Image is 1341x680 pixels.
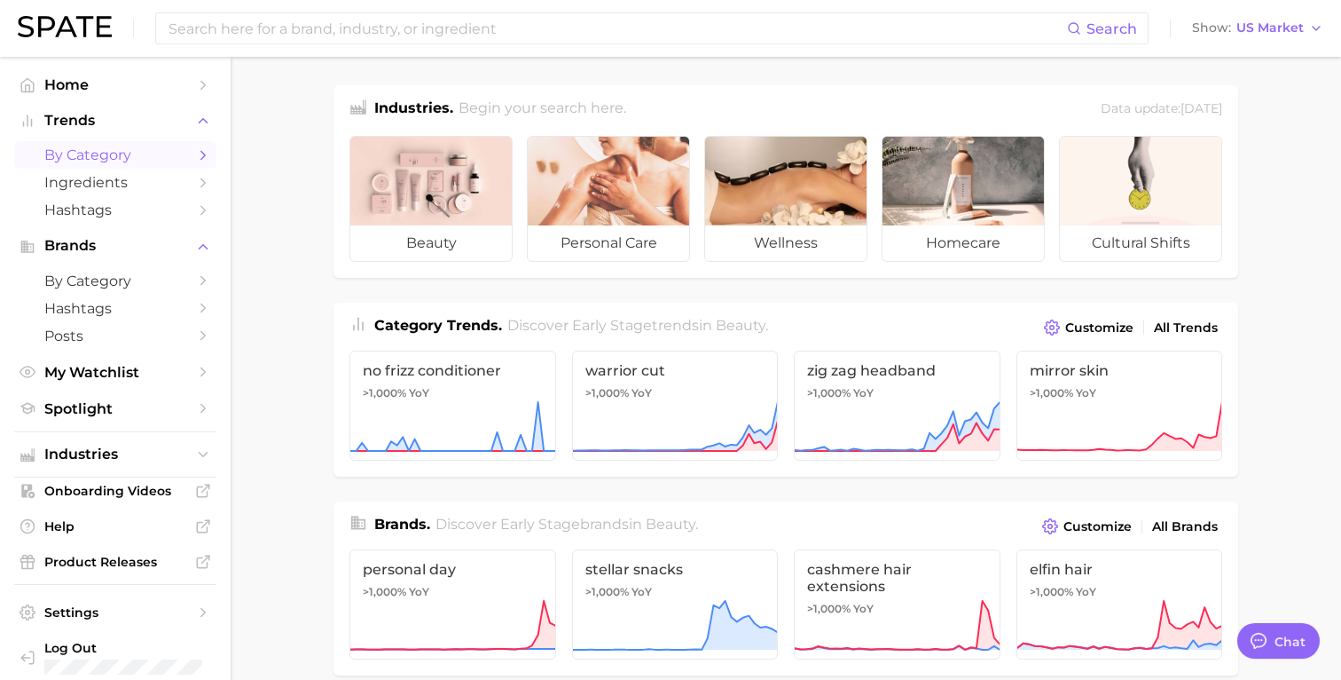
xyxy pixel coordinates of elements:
div: Data update: [DATE] [1101,98,1222,122]
span: Category Trends . [374,317,502,334]
span: personal day [363,561,543,578]
button: ShowUS Market [1188,17,1328,40]
span: personal care [528,225,689,261]
span: cultural shifts [1060,225,1221,261]
span: mirror skin [1030,362,1210,379]
a: by Category [14,267,216,295]
a: All Trends [1149,316,1222,340]
h1: Industries. [374,98,453,122]
span: Search [1086,20,1137,37]
a: Spotlight [14,395,216,423]
span: Home [44,76,186,93]
span: no frizz conditioner [363,362,543,379]
a: elfin hair>1,000% YoY [1016,550,1223,660]
span: Brands [44,238,186,254]
span: wellness [705,225,867,261]
a: Posts [14,322,216,350]
span: stellar snacks [585,561,765,578]
span: Posts [44,328,186,344]
button: Customize [1039,315,1138,340]
span: Brands . [374,516,430,533]
span: beauty [350,225,512,261]
a: mirror skin>1,000% YoY [1016,351,1223,461]
span: All Brands [1152,519,1218,534]
a: personal care [527,136,690,262]
span: by Category [44,273,186,289]
a: homecare [882,136,1045,262]
span: >1,000% [1030,585,1073,598]
span: >1,000% [585,386,629,399]
span: Onboarding Videos [44,483,186,499]
span: homecare [882,225,1044,261]
button: Brands [14,233,216,259]
span: YoY [631,386,652,400]
span: Product Releases [44,554,186,570]
a: stellar snacks>1,000% YoY [572,550,779,660]
a: personal day>1,000% YoY [349,550,556,660]
span: Help [44,518,186,534]
span: YoY [1076,585,1096,599]
a: wellness [704,136,867,262]
a: no frizz conditioner>1,000% YoY [349,351,556,461]
span: Discover Early Stage brands in . [435,516,698,533]
button: Industries [14,441,216,468]
button: Trends [14,107,216,134]
a: zig zag headband>1,000% YoY [794,351,1000,461]
a: My Watchlist [14,359,216,386]
img: SPATE [18,16,112,37]
span: YoY [853,602,874,616]
a: Help [14,513,216,540]
span: YoY [631,585,652,599]
span: zig zag headband [807,362,987,379]
span: Show [1192,23,1231,33]
span: Industries [44,447,186,463]
span: >1,000% [807,386,851,399]
a: Ingredients [14,169,216,196]
span: >1,000% [807,602,851,615]
span: >1,000% [363,386,406,399]
a: by Category [14,141,216,169]
span: US Market [1236,23,1304,33]
span: >1,000% [363,585,406,598]
span: YoY [1076,386,1096,400]
a: Onboarding Videos [14,478,216,504]
span: beauty [716,317,765,334]
span: warrior cut [585,362,765,379]
span: Customize [1065,320,1133,336]
span: >1,000% [1030,386,1073,399]
a: Home [14,71,216,99]
span: beauty [646,516,695,533]
span: Ingredients [44,174,186,191]
span: Discover Early Stage trends in . [507,317,768,334]
span: My Watchlist [44,364,186,381]
span: Spotlight [44,400,186,417]
span: Trends [44,113,186,129]
span: >1,000% [585,585,629,598]
a: Product Releases [14,549,216,575]
a: beauty [349,136,513,262]
h2: Begin your search here. [459,98,626,122]
span: Hashtags [44,202,186,218]
span: Customize [1063,519,1132,534]
a: Log out. Currently logged in with e-mail cfrancis@elfbeauty.com. [14,635,216,680]
input: Search here for a brand, industry, or ingredient [167,13,1067,43]
span: Hashtags [44,300,186,317]
a: Settings [14,599,216,626]
a: warrior cut>1,000% YoY [572,351,779,461]
span: Log Out [44,640,202,656]
span: YoY [853,386,874,400]
span: by Category [44,146,186,163]
a: All Brands [1148,515,1222,539]
a: Hashtags [14,295,216,322]
span: All Trends [1154,320,1218,336]
button: Customize [1038,514,1136,539]
a: cashmere hair extensions>1,000% YoY [794,550,1000,660]
span: YoY [409,585,429,599]
span: Settings [44,605,186,621]
a: cultural shifts [1059,136,1222,262]
span: elfin hair [1030,561,1210,578]
a: Hashtags [14,196,216,224]
span: YoY [409,386,429,400]
span: cashmere hair extensions [807,561,987,595]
